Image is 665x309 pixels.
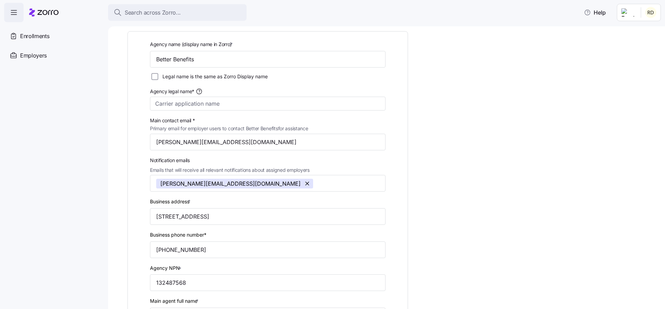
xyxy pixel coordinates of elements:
img: 9f794d0485883a9a923180f976dc9e55 [645,7,656,18]
img: Employer logo [621,8,635,17]
label: Legal name is the same as Zorro Display name [158,73,268,80]
span: [PERSON_NAME][EMAIL_ADDRESS][DOMAIN_NAME] [160,179,301,188]
input: Type agency name [150,51,385,68]
label: Business phone number* [150,231,206,239]
span: Agency name (display name in Zorro) [150,41,232,48]
input: Carrier application name [150,97,385,111]
span: Help [584,8,606,17]
button: Help [578,6,611,19]
span: Enrollments [20,32,49,41]
input: Phone number [150,241,385,258]
a: Employers [4,46,103,65]
span: Main contact email * [150,117,308,124]
label: Main agent full name [150,297,200,305]
span: Agency legal name* [150,88,194,95]
label: Agency NPN [150,264,183,272]
span: Search across Zorro... [125,8,181,17]
input: Agency business address [150,208,385,225]
label: Business address [150,198,192,205]
span: Primary email for employer users to contact Better Benefits for assistance [150,125,308,132]
span: Notification emails [150,157,310,164]
a: Enrollments [4,26,103,46]
span: Employers [20,51,47,60]
button: Search across Zorro... [108,4,247,21]
input: Type contact email [150,134,385,150]
span: Emails that will receive all relevant notifications about assigned employers [150,166,310,174]
input: Enter national producer number [150,274,385,291]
